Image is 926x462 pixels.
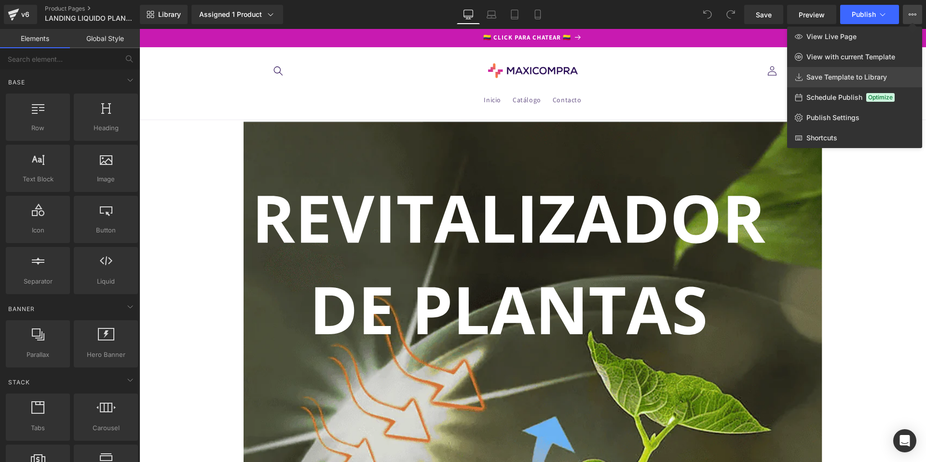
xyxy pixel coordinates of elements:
[806,113,859,122] span: Publish Settings
[806,134,837,142] span: Shortcuts
[77,276,135,286] span: Liquid
[45,14,135,22] span: LANDING LIQUIDO PLANTAS
[698,5,717,24] button: Undo
[368,61,408,81] a: Catálogo
[9,174,67,184] span: Text Block
[7,78,26,87] span: Base
[866,93,895,102] span: Optimize
[721,5,740,24] button: Redo
[9,123,67,133] span: Row
[9,350,67,360] span: Parallax
[7,304,36,313] span: Banner
[806,93,862,102] span: Schedule Publish
[9,225,67,235] span: Icon
[893,429,916,452] div: Open Intercom Messenger
[9,276,67,286] span: Separator
[128,31,150,53] summary: Búsqueda
[345,31,442,52] img: Maxicompra Store
[806,73,887,82] span: Save Template to Library
[339,61,368,81] a: Inicio
[806,32,857,41] span: View Live Page
[373,67,402,75] span: Catálogo
[199,10,275,19] div: Assigned 1 Product
[408,61,448,81] a: Contacto
[840,5,899,24] button: Publish
[799,10,825,20] span: Preview
[787,5,836,24] a: Preview
[344,67,362,75] span: Inicio
[9,423,67,433] span: Tabs
[526,5,549,24] a: Mobile
[140,5,188,24] a: New Library
[903,5,922,24] button: View Live PageView with current TemplateSave Template to LibrarySchedule PublishOptimizePublish S...
[19,8,31,21] div: v6
[4,5,37,24] a: v6
[852,11,876,18] span: Publish
[70,29,140,48] a: Global Style
[77,225,135,235] span: Button
[128,5,659,13] p: 🇨🇴 CLICK PARA CHATEAR 🇨🇴
[806,53,895,61] span: View with current Template
[77,123,135,133] span: Heading
[45,5,153,13] a: Product Pages
[503,5,526,24] a: Tablet
[77,423,135,433] span: Carousel
[480,5,503,24] a: Laptop
[77,174,135,184] span: Image
[77,350,135,360] span: Hero Banner
[413,67,442,75] span: Contacto
[158,10,181,19] span: Library
[457,5,480,24] a: Desktop
[756,10,772,20] span: Save
[7,378,31,387] span: Stack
